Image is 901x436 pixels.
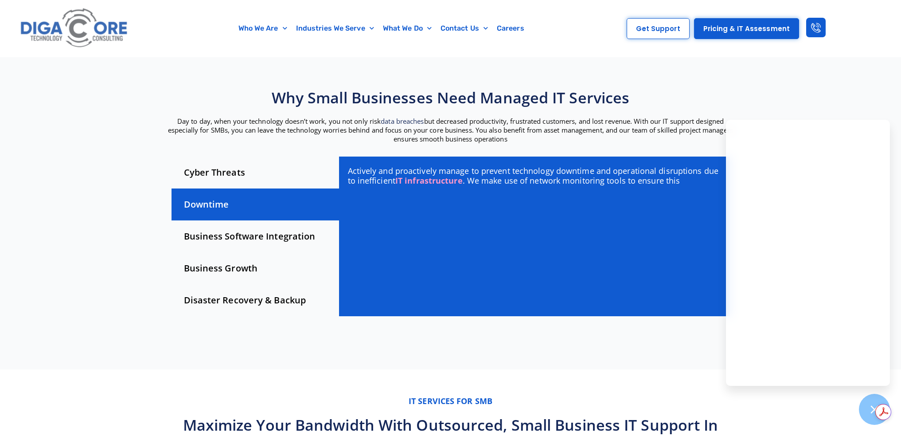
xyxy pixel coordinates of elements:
[378,18,436,39] a: What We Do
[492,18,529,39] a: Careers
[436,18,492,39] a: Contact Us
[381,117,424,126] span: data breaches
[172,189,339,220] div: Downtime
[172,252,339,284] div: Business Growth
[176,18,586,39] nav: Menu
[167,88,734,107] h2: Why Small Businesses Need Managed IT Services
[395,175,463,186] a: IT infrastructure
[726,120,890,386] iframe: Chatgenie Messenger
[167,396,734,406] p: IT Services for SMB
[167,117,734,143] p: Day to day, when your technology doesn’t work, you not only risk but decreased productivity, frus...
[348,166,721,185] p: Actively and proactively manage to prevent technology downtime and operational disruptions due to...
[636,25,680,32] span: Get Support
[234,18,292,39] a: Who We Are
[172,284,339,316] div: Disaster Recovery & Backup
[172,220,339,252] div: Business Software Integration
[18,4,131,52] img: Digacore logo 1
[172,157,339,189] div: Cyber Threats
[292,18,378,39] a: Industries We Serve
[627,18,690,39] a: Get Support
[694,18,799,39] a: Pricing & IT Assessment
[703,25,790,32] span: Pricing & IT Assessment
